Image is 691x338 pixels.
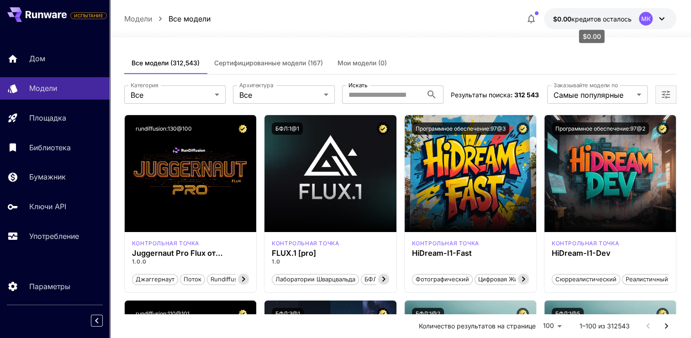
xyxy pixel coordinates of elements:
button: rundiffusion:130@100 [132,122,195,135]
h3: Juggernaut Pro Flux от RunDiffusion [132,249,249,258]
div: ФЛЮС.1 D [132,239,199,248]
span: Результаты поиска [451,91,511,99]
p: контрольная точка [412,239,479,248]
p: Ключи API [29,201,66,212]
div: $0.00 [579,30,605,43]
button: Фотографический [412,273,473,285]
p: Дом [29,53,45,64]
nav: breadcrumb [124,13,211,24]
button: БФЛ:1@5 [552,308,584,320]
button: БФЛ:1@2 [412,308,444,320]
div: HiDream Fast [412,239,479,248]
p: Библиотека [29,142,71,153]
button: БФЛ:3@1 [272,308,304,320]
p: Бумажник [29,171,66,182]
div: МК [639,12,653,26]
div: $0.00 [553,14,632,24]
button: Программное обеспечение:97@2 [552,122,649,135]
button: Сертифицированная модель – проверена на наилучшую производительность и включает коммерческую лице... [237,122,249,135]
button: rundiffusion [207,273,250,285]
span: Реалистичный [622,275,671,284]
p: контрольная точка [552,239,619,248]
span: : 312 543 [511,91,539,99]
h3: FLUX.1 [pro] [272,249,389,258]
span: БФЛ [361,275,381,284]
button: $0.00МК [544,8,676,29]
span: Цифровая живопись [475,275,542,284]
div: Свернуть боковую панель [98,312,110,329]
div: ФлюксПро [272,239,339,248]
button: Свернуть боковую панель [91,315,103,327]
button: Сюрреалистический [552,273,620,285]
button: джаггернаут [132,273,178,285]
label: Архитектура [239,81,273,89]
span: Все [131,90,211,100]
a: Модели [124,13,152,24]
label: Категория [131,81,158,89]
span: кредитов осталось [571,15,632,23]
span: Фотографический [412,275,472,284]
button: Цифровая живопись [475,273,542,285]
button: Реалистичный [622,273,672,285]
span: джаггернаут [132,275,178,284]
span: Сертифицированные модели (167) [214,59,323,67]
a: Все модели [169,13,211,24]
button: Сертифицированная модель – проверена на наилучшую производительность и включает коммерческую лице... [377,308,389,320]
p: контрольная точка [272,239,339,248]
button: БФЛ [361,273,381,285]
label: Искать [348,81,367,89]
span: Лаборатории Шварцвальда [272,275,359,284]
div: 100 [539,319,565,333]
p: Количество результатов на странице [419,322,536,331]
p: 1.0.0 [132,258,249,266]
span: Сюрреалистический [552,275,620,284]
p: 1–100 из 312543 [580,322,630,331]
span: $0.00 [553,15,571,23]
button: Сертифицированная модель – проверена на наилучшую производительность и включает коммерческую лице... [237,308,249,320]
label: Заказывайте модели по [554,81,618,89]
h3: HiDream-I1-Fast [412,249,529,258]
p: Употребление [29,231,79,242]
button: Сертифицированная модель – проверена на наилучшую производительность и включает коммерческую лице... [517,122,529,135]
span: Добавьте свою платежную карту, чтобы обеспечить полную функциональность платформы. [70,10,107,21]
div: HiDream Dev [552,239,619,248]
button: rundiffusion:110@101 [132,308,193,320]
button: Перейти на следующую страницу [657,317,675,335]
button: поток [180,273,205,285]
span: Все [239,90,320,100]
span: rundiffusion [207,275,249,284]
h3: HiDream-I1-Dev [552,249,669,258]
p: Модели [29,83,57,94]
button: Сертифицированная модель – проверена на наилучшую производительность и включает коммерческую лице... [377,122,389,135]
p: 1.0 [272,258,389,266]
button: Сертифицированная модель – проверена на наилучшую производительность и включает коммерческую лице... [656,122,669,135]
button: Сертифицированная модель – проверена на наилучшую производительность и включает коммерческую лице... [517,308,529,320]
span: Самые популярные [554,90,633,100]
span: ИСПЫТАНИЕ [71,12,106,19]
p: Площадка [29,112,66,123]
button: Открыть больше фильтров [660,89,671,100]
p: контрольная точка [132,239,199,248]
p: Параметры [29,281,70,292]
span: Мои модели (0) [338,59,387,67]
button: Лаборатории Шварцвальда [272,273,359,285]
button: Сертифицированная модель – проверена на наилучшую производительность и включает коммерческую лице... [656,308,669,320]
button: Программное обеспечение:97@3 [412,122,509,135]
span: Все модели (312,543) [132,59,200,67]
button: БФЛ:1@1 [272,122,303,135]
span: поток [180,275,205,284]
